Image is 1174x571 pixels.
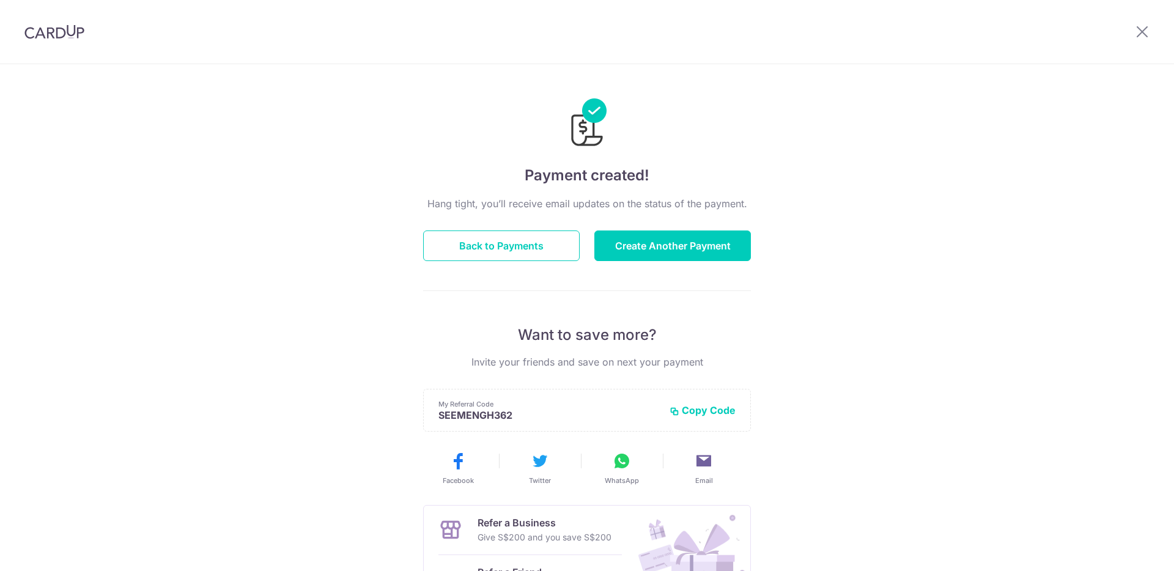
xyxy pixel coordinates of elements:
p: My Referral Code [438,399,660,409]
span: WhatsApp [605,476,639,485]
span: Twitter [529,476,551,485]
p: Want to save more? [423,325,751,345]
button: Copy Code [670,404,736,416]
p: Hang tight, you’ll receive email updates on the status of the payment. [423,196,751,211]
img: CardUp [24,24,84,39]
span: Facebook [443,476,474,485]
p: SEEMENGH362 [438,409,660,421]
span: Email [695,476,713,485]
button: Email [668,451,740,485]
p: Give S$200 and you save S$200 [478,530,611,545]
button: Create Another Payment [594,230,751,261]
button: Back to Payments [423,230,580,261]
button: WhatsApp [586,451,658,485]
iframe: Opens a widget where you can find more information [1095,534,1162,565]
button: Twitter [504,451,576,485]
p: Invite your friends and save on next your payment [423,355,751,369]
p: Refer a Business [478,515,611,530]
h4: Payment created! [423,164,751,186]
img: Payments [567,98,607,150]
button: Facebook [422,451,494,485]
